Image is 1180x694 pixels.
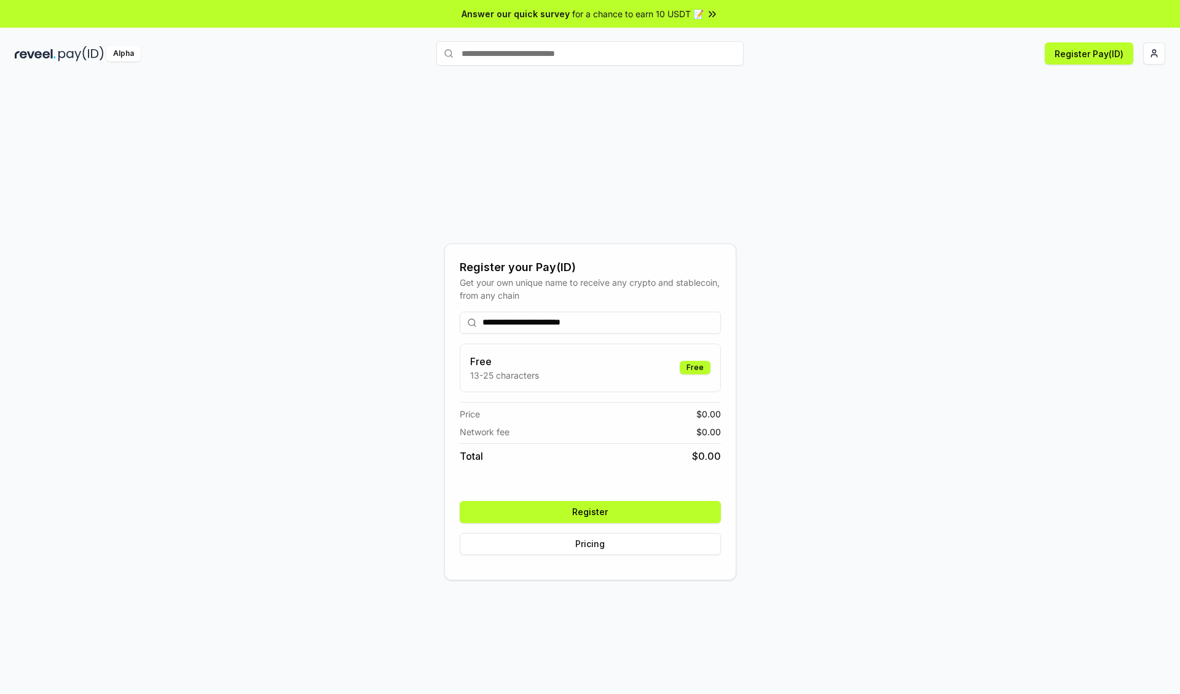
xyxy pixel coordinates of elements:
[572,7,704,20] span: for a chance to earn 10 USDT 📝
[460,501,721,523] button: Register
[470,369,539,382] p: 13-25 characters
[460,259,721,276] div: Register your Pay(ID)
[692,449,721,463] span: $ 0.00
[460,533,721,555] button: Pricing
[462,7,570,20] span: Answer our quick survey
[696,425,721,438] span: $ 0.00
[680,361,710,374] div: Free
[106,46,141,61] div: Alpha
[58,46,104,61] img: pay_id
[460,449,483,463] span: Total
[1045,42,1133,65] button: Register Pay(ID)
[460,425,509,438] span: Network fee
[696,408,721,420] span: $ 0.00
[15,46,56,61] img: reveel_dark
[460,276,721,302] div: Get your own unique name to receive any crypto and stablecoin, from any chain
[470,354,539,369] h3: Free
[460,408,480,420] span: Price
